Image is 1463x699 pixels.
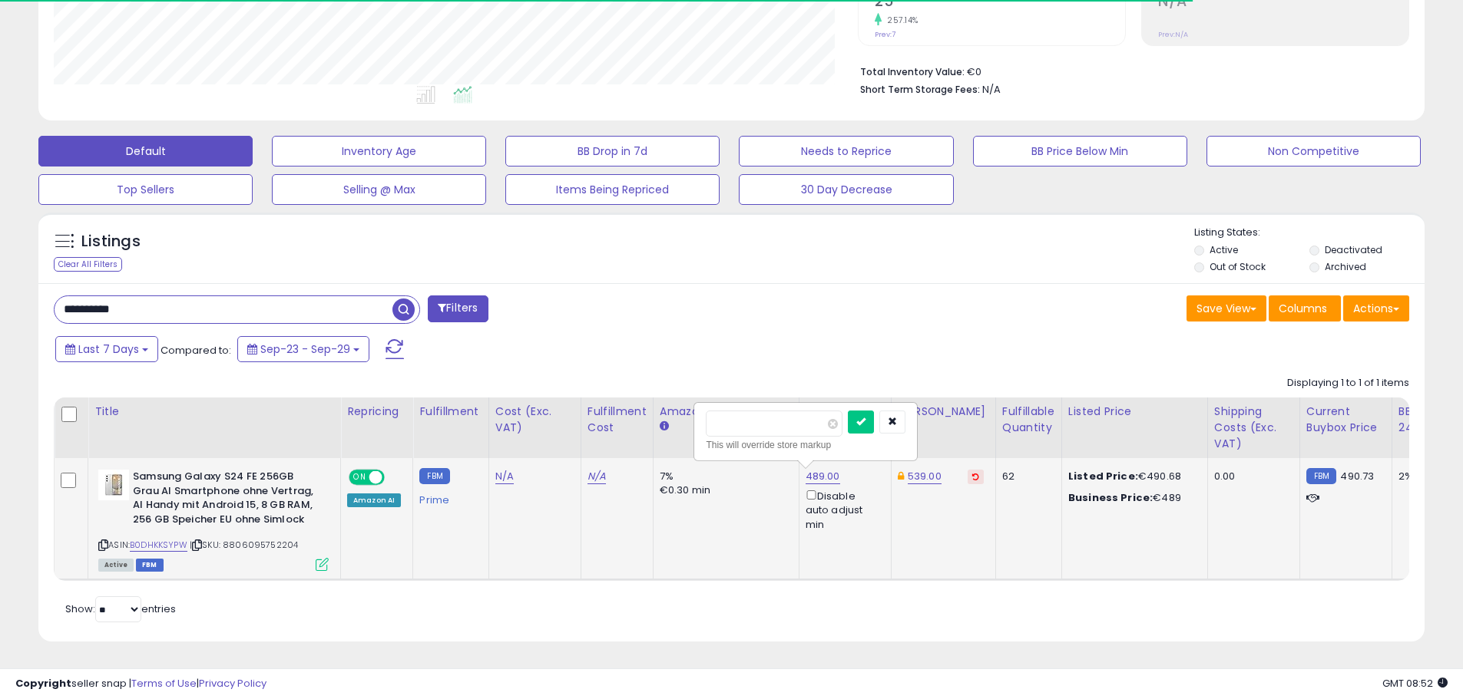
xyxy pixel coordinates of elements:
[347,493,401,507] div: Amazon AI
[347,404,406,420] div: Repricing
[272,174,486,205] button: Selling @ Max
[875,30,895,39] small: Prev: 7
[38,136,253,167] button: Default
[1340,469,1374,483] span: 490.73
[131,676,197,691] a: Terms of Use
[1210,260,1266,273] label: Out of Stock
[495,404,574,436] div: Cost (Exc. VAT)
[860,61,1398,80] li: €0
[190,539,298,551] span: | SKU: 8806095752204
[860,65,965,78] b: Total Inventory Value:
[1306,404,1385,436] div: Current Buybox Price
[1002,404,1055,436] div: Fulfillable Quantity
[898,404,989,420] div: [PERSON_NAME]
[98,470,329,569] div: ASIN:
[350,471,369,484] span: ON
[505,136,720,167] button: BB Drop in 7d
[1194,226,1425,240] p: Listing States:
[1398,404,1455,436] div: BB Share 24h.
[1287,376,1409,391] div: Displaying 1 to 1 of 1 items
[860,83,980,96] b: Short Term Storage Fees:
[382,471,407,484] span: OFF
[428,295,488,322] button: Filters
[54,257,122,272] div: Clear All Filters
[38,174,253,205] button: Top Sellers
[1325,260,1366,273] label: Archived
[495,469,514,484] a: N/A
[419,404,482,420] div: Fulfillment
[98,470,129,500] img: 31BV-W47qHL._SL40_.jpg
[65,602,176,616] span: Show: entries
[419,468,449,484] small: FBM
[98,559,134,572] span: All listings currently available for purchase on Amazon
[660,404,793,420] div: Amazon Fees
[1325,243,1382,256] label: Deactivated
[1398,470,1449,483] div: 2%
[55,336,158,362] button: Last 7 Days
[1343,295,1409,321] button: Actions
[1214,470,1288,483] div: 0.00
[1306,468,1336,484] small: FBM
[1214,404,1293,452] div: Shipping Costs (Exc. VAT)
[660,483,787,497] div: €0.30 min
[1158,30,1188,39] small: Prev: N/A
[136,559,164,572] span: FBM
[982,82,1001,97] span: N/A
[588,404,647,436] div: Fulfillment Cost
[1269,295,1341,321] button: Columns
[505,174,720,205] button: Items Being Repriced
[272,136,486,167] button: Inventory Age
[806,487,879,532] div: Disable auto adjust min
[260,341,350,357] span: Sep-23 - Sep-29
[806,469,840,484] a: 489.00
[130,539,187,552] a: B0DHKKSYPW
[739,136,953,167] button: Needs to Reprice
[739,174,953,205] button: 30 Day Decrease
[94,404,334,420] div: Title
[161,343,231,358] span: Compared to:
[15,676,71,691] strong: Copyright
[237,336,369,362] button: Sep-23 - Sep-29
[1068,490,1153,505] b: Business Price:
[1068,470,1196,483] div: €490.68
[588,469,606,484] a: N/A
[199,676,266,691] a: Privacy Policy
[1210,243,1238,256] label: Active
[1068,491,1196,505] div: €489
[78,341,139,357] span: Last 7 Days
[15,677,266,691] div: seller snap | |
[660,420,669,434] small: Amazon Fees.
[1187,295,1266,321] button: Save View
[908,469,942,484] a: 539.00
[1382,676,1448,691] span: 2025-10-7 08:52 GMT
[1068,404,1201,420] div: Listed Price
[419,488,476,506] div: Prime
[882,15,919,26] small: 257.14%
[81,231,141,252] h5: Listings
[660,470,787,483] div: 7%
[1068,469,1138,483] b: Listed Price:
[706,437,905,453] div: This will override store markup
[1279,301,1327,316] span: Columns
[1002,470,1050,483] div: 62
[973,136,1187,167] button: BB Price Below Min
[133,470,319,530] b: Samsung Galaxy S24 FE 256GB Grau AI Smartphone ohne Vertrag, AI Handy mit Android 15, 8 GB RAM, 2...
[1206,136,1421,167] button: Non Competitive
